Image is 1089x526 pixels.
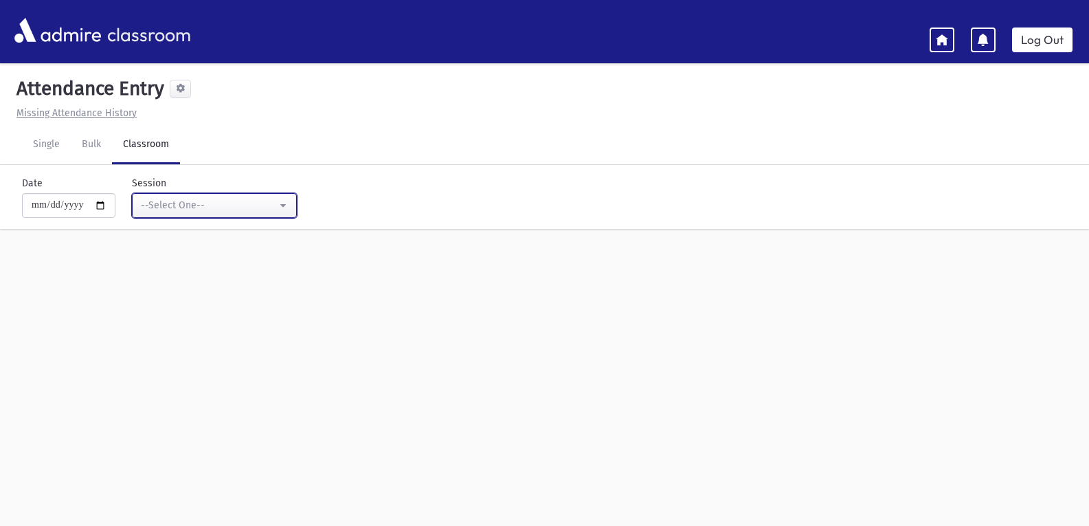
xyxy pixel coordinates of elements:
[71,126,112,164] a: Bulk
[16,107,137,119] u: Missing Attendance History
[132,193,297,218] button: --Select One--
[141,198,277,212] div: --Select One--
[1012,28,1073,52] a: Log Out
[112,126,180,164] a: Classroom
[11,107,137,119] a: Missing Attendance History
[11,77,164,100] h5: Attendance Entry
[104,12,191,49] span: classroom
[22,126,71,164] a: Single
[11,14,104,46] img: AdmirePro
[22,176,43,190] label: Date
[132,176,166,190] label: Session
